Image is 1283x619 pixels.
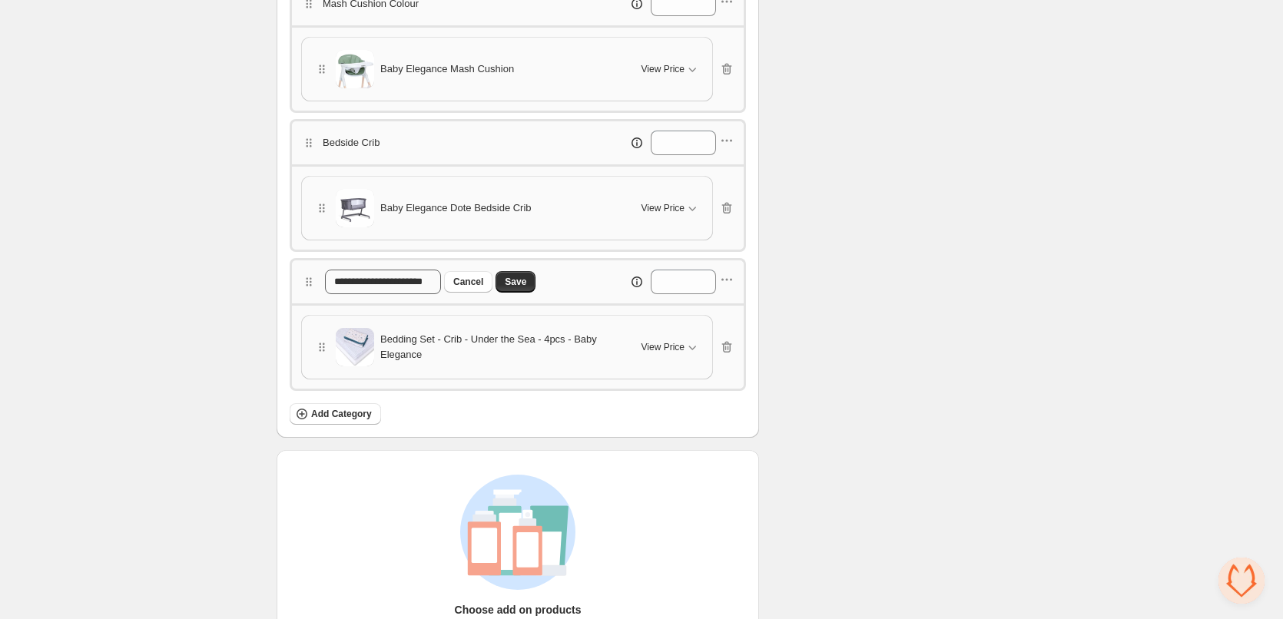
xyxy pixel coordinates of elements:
span: View Price [641,63,685,75]
span: Baby Elegance Mash Cushion [380,61,514,77]
span: Add Category [311,408,372,420]
button: View Price [632,335,709,359]
h3: Choose add on products [455,602,582,617]
button: Add Category [290,403,381,425]
button: Save [496,271,535,293]
img: Bedding Set - Crib - Under the Sea - 4pcs - Baby Elegance [336,328,374,366]
button: View Price [632,57,709,81]
img: Baby Elegance Dote Bedside Crib [336,189,374,227]
div: Open chat [1218,558,1265,604]
button: View Price [632,196,709,220]
span: Bedding Set - Crib - Under the Sea - 4pcs - Baby Elegance [380,332,623,362]
img: Baby Elegance Mash Cushion [336,50,374,88]
span: Cancel [453,276,483,288]
span: View Price [641,202,685,214]
span: View Price [641,341,685,353]
button: Cancel [444,271,492,293]
span: Baby Elegance Dote Bedside Crib [380,200,532,216]
p: Bedside Crib [323,135,380,151]
span: Save [505,276,526,288]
